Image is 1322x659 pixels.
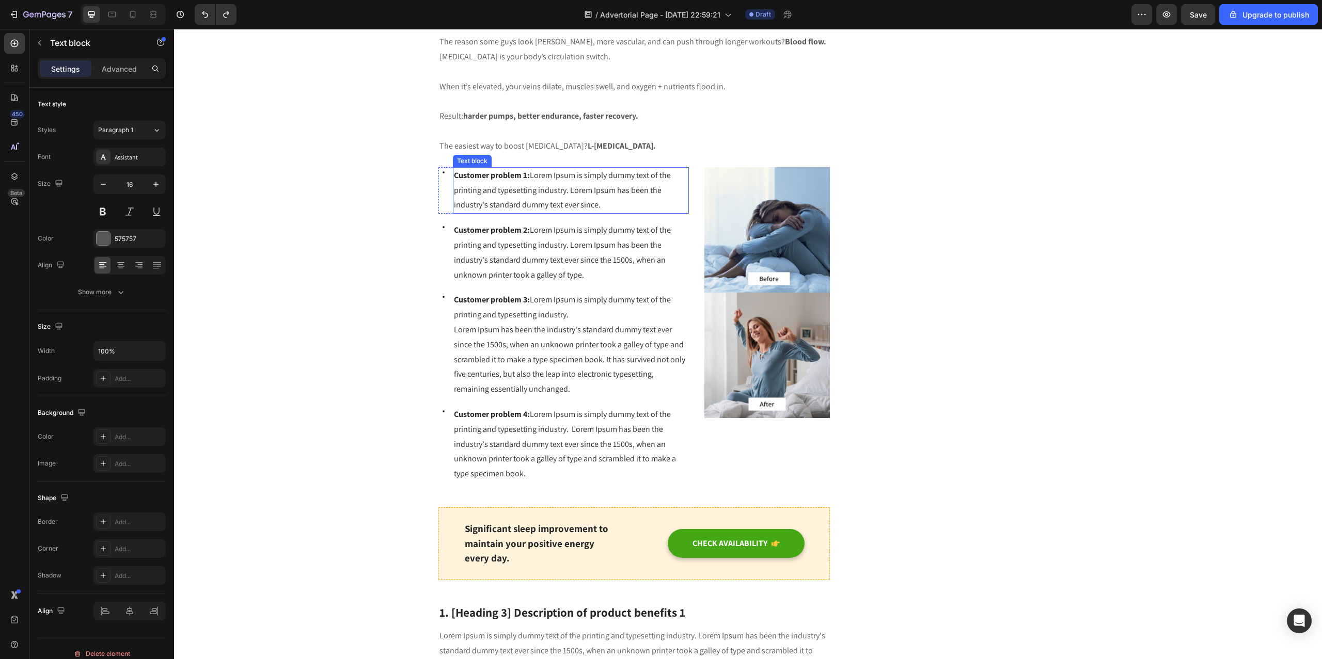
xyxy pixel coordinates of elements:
[280,141,497,182] span: Lorem Ipsum is simply dummy text of the printing and typesetting industry. Lorem Ipsum has been t...
[289,82,464,92] strong: harder pumps, better endurance, faster recovery.
[38,346,55,356] div: Width
[280,380,502,450] span: Lorem Ipsum is simply dummy text of the printing and typesetting industry. Lorem Ipsum has been t...
[291,492,453,537] p: Significant sleep improvement to maintain your positive energy every day.
[38,374,61,383] div: Padding
[1287,608,1312,633] div: Open Intercom Messenger
[600,9,720,20] span: Advertorial Page - [DATE] 22:59:21
[280,295,511,365] span: Lorem Ipsum has been the industry's standard dummy text ever since the 1500s, when an unknown pri...
[115,459,163,469] div: Add...
[115,432,163,442] div: Add...
[38,125,56,135] div: Styles
[115,234,163,244] div: 575757
[38,259,67,272] div: Align
[195,4,237,25] div: Undo/Redo
[1219,4,1318,25] button: Upgrade to publish
[38,604,67,618] div: Align
[265,51,655,66] p: When it’s elevated, your veins dilate, muscles swell, and oxygen + nutrients flood in.
[38,459,56,468] div: Image
[115,518,163,527] div: Add...
[1181,4,1215,25] button: Save
[265,110,655,125] p: The easiest way to boost [MEDICAL_DATA]?
[115,374,163,383] div: Add...
[38,234,54,243] div: Color
[756,10,771,19] span: Draft
[280,265,356,276] strong: Customer problem 3:
[78,287,126,297] div: Show more
[518,508,593,521] div: CHECK AVAILABILITY
[102,63,137,74] p: Advanced
[1190,10,1207,19] span: Save
[93,121,166,139] button: Paragraph 1
[8,189,25,197] div: Beta
[265,80,655,95] p: Result:
[280,196,356,206] strong: Customer problem 2:
[174,29,1322,659] iframe: Design area
[115,153,163,162] div: Assistant
[51,63,80,74] p: Settings
[38,283,166,301] button: Show more
[115,544,163,554] div: Add...
[1228,9,1309,20] div: Upgrade to publish
[38,491,71,505] div: Shape
[68,8,72,21] p: 7
[38,152,51,162] div: Font
[38,406,88,420] div: Background
[530,138,656,389] img: Alt Image
[115,571,163,581] div: Add...
[38,100,66,109] div: Text style
[94,342,165,360] input: Auto
[281,127,316,137] div: Text block
[10,110,25,118] div: 450
[494,500,631,529] button: CHECK AVAILABILITY
[50,37,138,49] p: Text block
[4,4,77,25] button: 7
[280,196,497,251] span: Lorem Ipsum is simply dummy text of the printing and typesetting industry. Lorem Ipsum has been t...
[280,380,356,391] strong: Customer problem 4:
[38,517,58,526] div: Border
[265,576,655,592] p: 1. [Heading 3] Description of product benefits 1
[38,320,65,334] div: Size
[38,544,58,553] div: Corner
[414,111,482,122] strong: L-[MEDICAL_DATA].
[595,9,598,20] span: /
[280,265,497,291] span: Lorem Ipsum is simply dummy text of the printing and typesetting industry.
[280,141,356,152] strong: Customer problem 1:
[98,125,133,135] span: Paragraph 1
[38,571,61,580] div: Shadow
[38,432,54,441] div: Color
[38,177,65,191] div: Size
